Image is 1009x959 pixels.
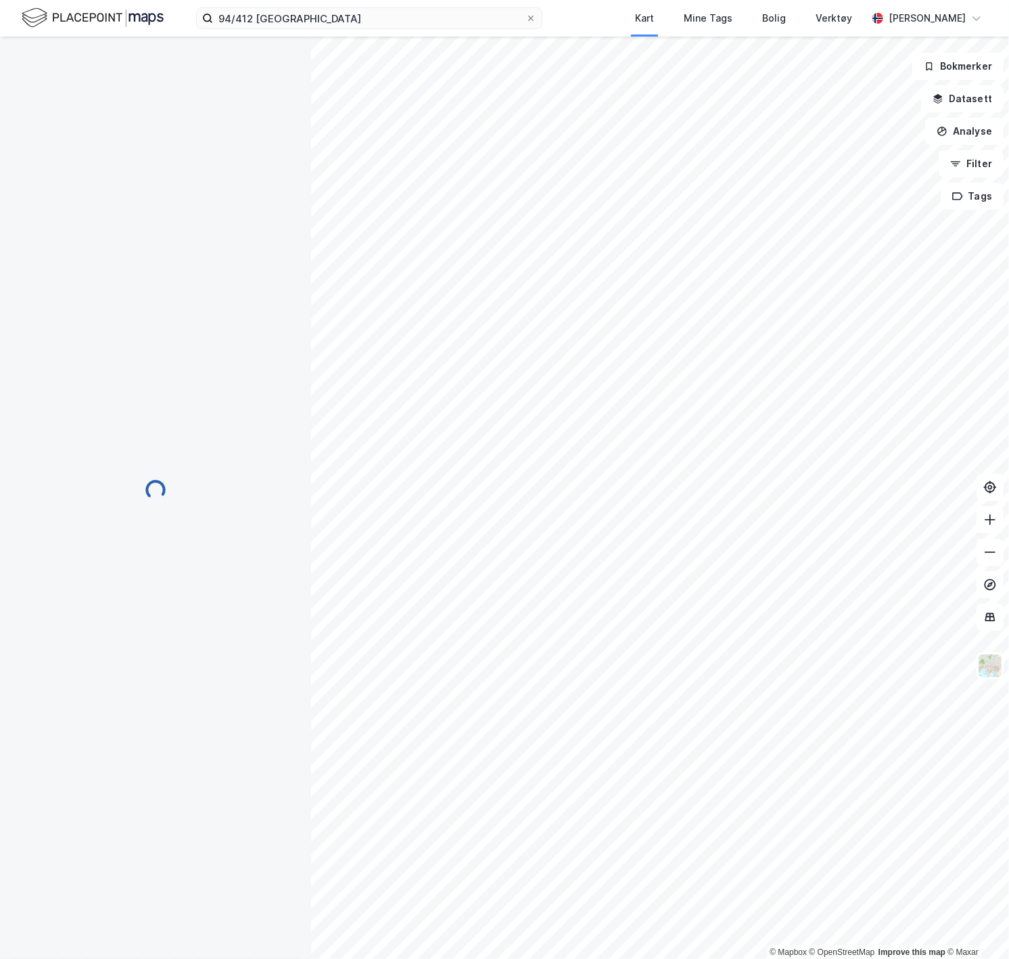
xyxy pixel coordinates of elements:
[939,150,1004,177] button: Filter
[921,85,1004,112] button: Datasett
[889,10,966,26] div: [PERSON_NAME]
[912,53,1004,80] button: Bokmerker
[816,10,852,26] div: Verktøy
[941,894,1009,959] div: Kontrollprogram for chat
[145,479,166,501] img: spinner.a6d8c91a73a9ac5275cf975e30b51cfb.svg
[770,947,807,957] a: Mapbox
[762,10,786,26] div: Bolig
[684,10,732,26] div: Mine Tags
[941,894,1009,959] iframe: Chat Widget
[941,183,1004,210] button: Tags
[878,947,945,957] a: Improve this map
[925,118,1004,145] button: Analyse
[809,947,875,957] a: OpenStreetMap
[213,8,525,28] input: Søk på adresse, matrikkel, gårdeiere, leietakere eller personer
[977,653,1003,679] img: Z
[22,6,164,30] img: logo.f888ab2527a4732fd821a326f86c7f29.svg
[635,10,654,26] div: Kart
